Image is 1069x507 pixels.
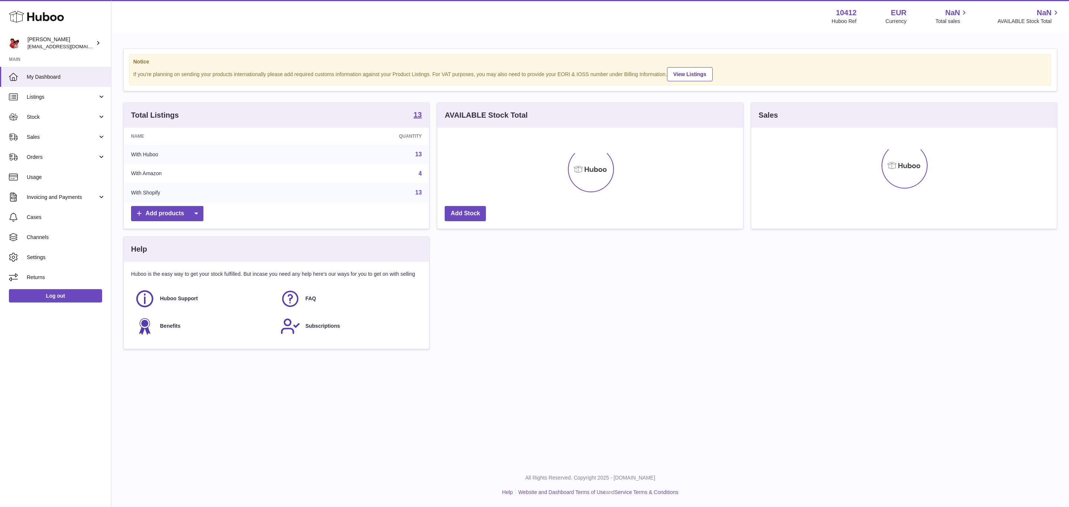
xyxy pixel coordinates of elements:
[615,489,679,495] a: Service Terms & Conditions
[131,206,203,221] a: Add products
[160,295,198,302] span: Huboo Support
[27,114,98,121] span: Stock
[667,67,713,81] a: View Listings
[117,474,1063,481] p: All Rights Reserved. Copyright 2025 - [DOMAIN_NAME]
[516,489,678,496] li: and
[9,37,20,49] img: internalAdmin-10412@internal.huboo.com
[280,289,418,309] a: FAQ
[135,316,273,336] a: Benefits
[27,73,105,81] span: My Dashboard
[518,489,606,495] a: Website and Dashboard Terms of Use
[27,234,105,241] span: Channels
[836,8,857,18] strong: 10412
[413,111,422,120] a: 13
[891,8,906,18] strong: EUR
[997,18,1060,25] span: AVAILABLE Stock Total
[305,295,316,302] span: FAQ
[124,128,291,145] th: Name
[415,189,422,196] a: 13
[27,94,98,101] span: Listings
[935,18,968,25] span: Total sales
[27,174,105,181] span: Usage
[124,145,291,164] td: With Huboo
[445,110,527,120] h3: AVAILABLE Stock Total
[291,128,429,145] th: Quantity
[997,8,1060,25] a: NaN AVAILABLE Stock Total
[418,170,422,177] a: 4
[135,289,273,309] a: Huboo Support
[9,289,102,302] a: Log out
[935,8,968,25] a: NaN Total sales
[27,43,109,49] span: [EMAIL_ADDRESS][DOMAIN_NAME]
[131,244,147,254] h3: Help
[131,110,179,120] h3: Total Listings
[502,489,513,495] a: Help
[27,274,105,281] span: Returns
[832,18,857,25] div: Huboo Ref
[124,164,291,183] td: With Amazon
[305,323,340,330] span: Subscriptions
[280,316,418,336] a: Subscriptions
[27,194,98,201] span: Invoicing and Payments
[27,134,98,141] span: Sales
[133,66,1047,81] div: If you're planning on sending your products internationally please add required customs informati...
[160,323,180,330] span: Benefits
[759,110,778,120] h3: Sales
[27,254,105,261] span: Settings
[445,206,486,221] a: Add Stock
[945,8,960,18] span: NaN
[27,154,98,161] span: Orders
[886,18,907,25] div: Currency
[27,36,94,50] div: [PERSON_NAME]
[415,151,422,157] a: 13
[27,214,105,221] span: Cases
[413,111,422,118] strong: 13
[124,183,291,202] td: With Shopify
[131,271,422,278] p: Huboo is the easy way to get your stock fulfilled. But incase you need any help here's our ways f...
[133,58,1047,65] strong: Notice
[1037,8,1052,18] span: NaN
